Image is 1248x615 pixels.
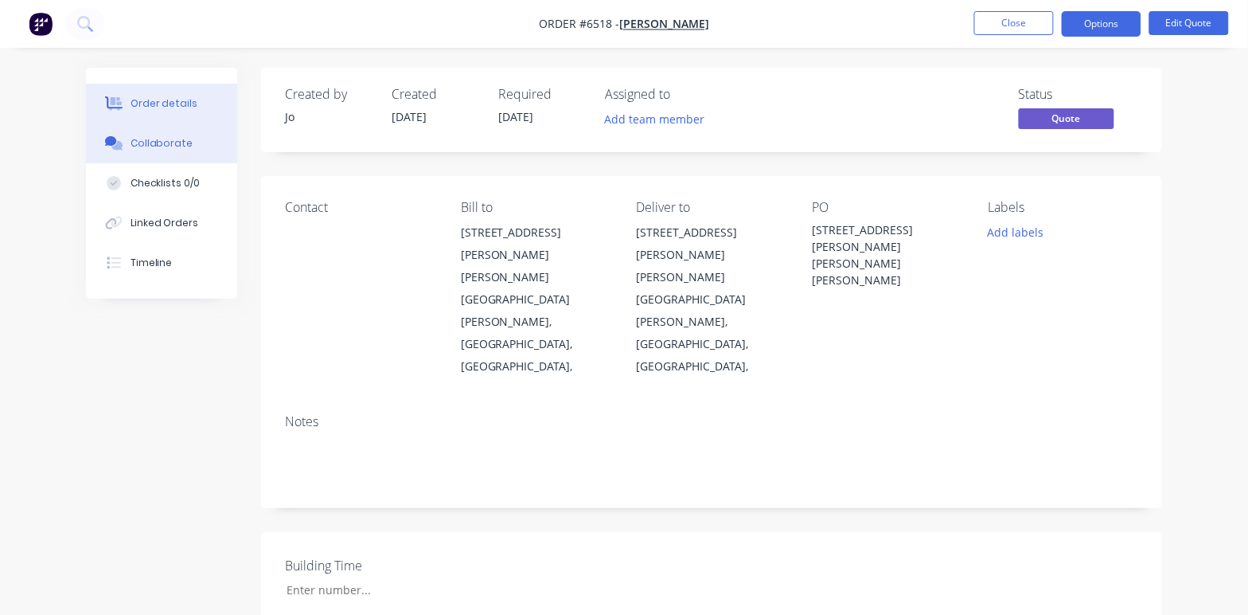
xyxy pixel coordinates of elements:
[461,221,611,378] div: [STREET_ADDRESS][PERSON_NAME][PERSON_NAME][GEOGRAPHIC_DATA][PERSON_NAME], [GEOGRAPHIC_DATA], [GEO...
[131,96,198,111] div: Order details
[86,163,237,203] button: Checklists 0/0
[392,87,479,102] div: Created
[596,108,713,130] button: Add team member
[637,221,787,266] div: [STREET_ADDRESS][PERSON_NAME]
[86,123,237,163] button: Collaborate
[605,108,713,130] button: Add team member
[86,243,237,283] button: Timeline
[974,11,1054,35] button: Close
[86,84,237,123] button: Order details
[285,414,1138,429] div: Notes
[979,221,1052,243] button: Add labels
[1019,108,1114,128] span: Quote
[392,109,427,124] span: [DATE]
[461,221,611,266] div: [STREET_ADDRESS][PERSON_NAME]
[285,87,372,102] div: Created by
[86,203,237,243] button: Linked Orders
[131,176,201,190] div: Checklists 0/0
[637,221,787,378] div: [STREET_ADDRESS][PERSON_NAME][PERSON_NAME][GEOGRAPHIC_DATA][PERSON_NAME], [GEOGRAPHIC_DATA], [GEO...
[131,136,193,151] div: Collaborate
[461,266,611,378] div: [PERSON_NAME][GEOGRAPHIC_DATA][PERSON_NAME], [GEOGRAPHIC_DATA], [GEOGRAPHIC_DATA],
[988,200,1138,215] div: Labels
[29,12,53,36] img: Factory
[461,200,611,215] div: Bill to
[498,87,586,102] div: Required
[812,221,962,288] div: [STREET_ADDRESS][PERSON_NAME][PERSON_NAME][PERSON_NAME]
[637,200,787,215] div: Deliver to
[539,17,619,32] span: Order #6518 -
[131,216,199,230] div: Linked Orders
[285,200,435,215] div: Contact
[619,17,709,32] a: [PERSON_NAME]
[1149,11,1229,35] button: Edit Quote
[812,200,962,215] div: PO
[131,256,173,270] div: Timeline
[285,556,484,575] label: Building Time
[637,266,787,378] div: [PERSON_NAME][GEOGRAPHIC_DATA][PERSON_NAME], [GEOGRAPHIC_DATA], [GEOGRAPHIC_DATA],
[1019,87,1138,102] div: Status
[498,109,533,124] span: [DATE]
[285,108,372,125] div: Jo
[605,87,764,102] div: Assigned to
[274,578,484,602] input: Enter number...
[1062,11,1141,37] button: Options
